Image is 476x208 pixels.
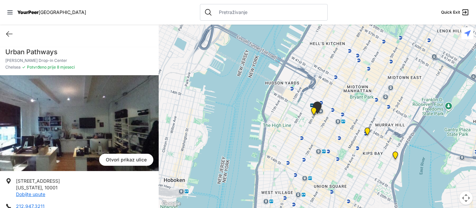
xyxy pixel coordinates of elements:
button: Kontrolne kamere za karte [459,191,473,205]
font: , [42,185,43,190]
span: [GEOGRAPHIC_DATA] [39,9,86,15]
p: [PERSON_NAME] Drop-in Center [5,58,153,63]
a: Quick Exit [441,8,469,16]
span: Quick Exit [441,10,460,15]
span: Chelsea [5,65,21,70]
input: Pretraživanje [215,9,323,16]
span: YourPeer [17,9,39,15]
font: Potvrđeno [27,65,47,70]
font: prije 8 mjeseci [48,65,75,70]
div: Mainchance Adult Drop-in Center [363,127,372,138]
div: Antonio Olivieri Drop-in Center [312,102,323,116]
div: 30th Street Intake Center for Men [391,151,399,162]
span: [US_STATE] [16,185,42,190]
span: [STREET_ADDRESS] [16,178,60,184]
img: Google [160,199,182,208]
a: Otvori ovo područje na Google kartama (otvara novi prozor) [160,199,182,208]
span: 10001 [45,185,58,190]
font: ✓ [22,65,26,70]
font: Otvori prikaz ulice [106,157,147,162]
h1: Urban Pathways [5,47,153,57]
div: ServiceLine [310,107,318,118]
a: Dobijte upute [16,191,45,197]
a: YourPeer[GEOGRAPHIC_DATA] [17,10,86,14]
